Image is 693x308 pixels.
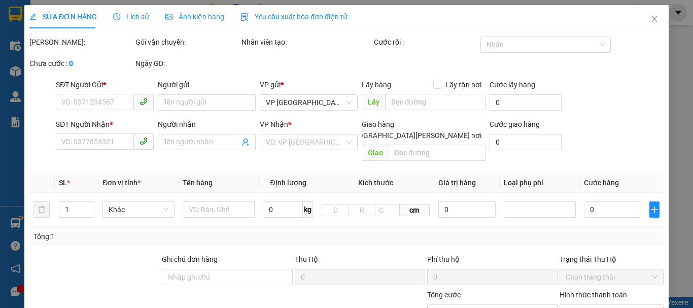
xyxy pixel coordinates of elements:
[109,202,168,217] span: Khác
[489,81,535,89] label: Cước lấy hàng
[438,179,475,187] span: Giá trị hàng
[560,291,627,299] label: Hình thức thanh toán
[29,58,133,69] div: Chưa cước :
[584,179,619,187] span: Cước hàng
[183,179,213,187] span: Tên hàng
[59,179,67,187] span: SL
[358,179,393,187] span: Kích thước
[500,173,580,193] th: Loại phụ phí
[260,120,288,128] span: VP Nhận
[29,13,97,21] span: SỬA ĐƠN HÀNG
[162,269,292,285] input: Ghi chú đơn hàng
[135,58,239,69] div: Ngày GD:
[649,201,660,218] button: plus
[427,291,461,299] span: Tổng cước
[29,13,37,20] span: edit
[135,37,239,48] div: Gói vận chuyển:
[260,79,358,90] div: VP gửi
[240,13,348,21] span: Yêu cầu xuất hóa đơn điện tử
[270,179,306,187] span: Định lượng
[113,13,149,21] span: Lịch sử
[56,79,154,90] div: SĐT Người Gửi
[489,94,562,111] input: Cước lấy hàng
[489,120,539,128] label: Cước giao hàng
[183,201,255,218] input: VD: Bàn, Ghế
[322,204,349,216] input: D
[362,120,394,128] span: Giao hàng
[33,201,50,218] button: delete
[303,201,313,218] span: kg
[102,179,141,187] span: Đơn vị tính
[342,130,485,141] span: [GEOGRAPHIC_DATA][PERSON_NAME] nơi
[560,254,664,265] div: Trạng thái Thu Hộ
[241,138,250,146] span: user-add
[165,13,172,20] span: picture
[140,137,148,145] span: phone
[158,79,256,90] div: Người gửi
[389,145,485,161] input: Dọc đường
[294,255,318,263] span: Thu Hộ
[362,81,391,89] span: Lấy hàng
[162,255,218,263] label: Ghi chú đơn hàng
[240,13,249,21] img: icon
[29,37,133,48] div: [PERSON_NAME]:
[374,37,478,48] div: Cước rồi :
[441,79,485,90] span: Lấy tận nơi
[266,95,352,110] span: VP PHÚ SƠN
[33,231,268,242] div: Tổng: 1
[140,97,148,106] span: phone
[399,204,429,216] span: cm
[650,15,659,23] span: close
[113,13,120,20] span: clock-circle
[375,204,399,216] input: C
[158,119,256,130] div: Người nhận
[165,13,224,21] span: Ảnh kiện hàng
[56,119,154,130] div: SĐT Người Nhận
[650,206,659,214] span: plus
[241,37,372,48] div: Nhân viên tạo:
[362,145,389,161] span: Giao
[489,134,562,150] input: Cước giao hàng
[362,94,385,110] span: Lấy
[566,269,657,285] span: Chọn trạng thái
[385,94,485,110] input: Dọc đường
[640,5,669,33] button: Close
[69,59,73,67] b: 0
[427,254,558,269] div: Phí thu hộ
[349,204,376,216] input: R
